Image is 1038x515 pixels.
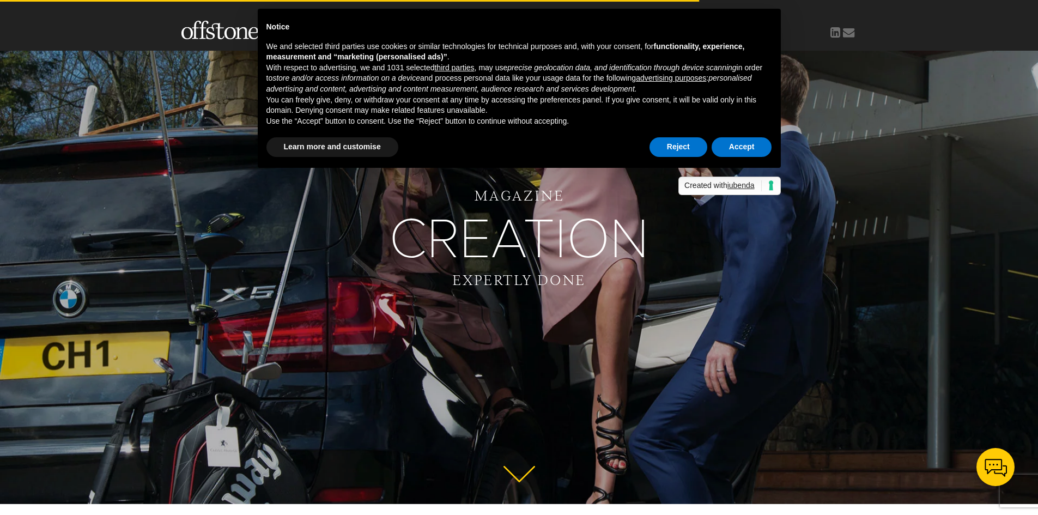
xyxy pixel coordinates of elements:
[266,137,398,157] button: Learn more and customise
[266,22,772,33] h2: Notice
[507,63,736,72] em: precise geolocation data, and identification through device scanning
[434,63,474,74] button: third parties
[272,74,420,82] em: store and/or access information on a device
[636,73,706,84] button: advertising purposes
[266,116,772,127] p: Use the “Accept” button to consent. Use the “Reject” button to continue without accepting.
[266,41,772,63] p: We and selected third parties use cookies or similar technologies for technical purposes and, wit...
[266,63,772,95] p: With respect to advertising, we and 1031 selected , may use in order to and process personal data...
[727,181,755,190] span: iubenda
[678,177,780,195] a: Created withiubenda
[684,180,761,191] span: Created with
[266,74,752,93] em: personalised advertising and content, advertising and content measurement, audience research and ...
[712,137,772,157] button: Accept
[649,137,707,157] button: Reject
[266,95,772,116] p: You can freely give, deny, or withdraw your consent at any time by accessing the preferences pane...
